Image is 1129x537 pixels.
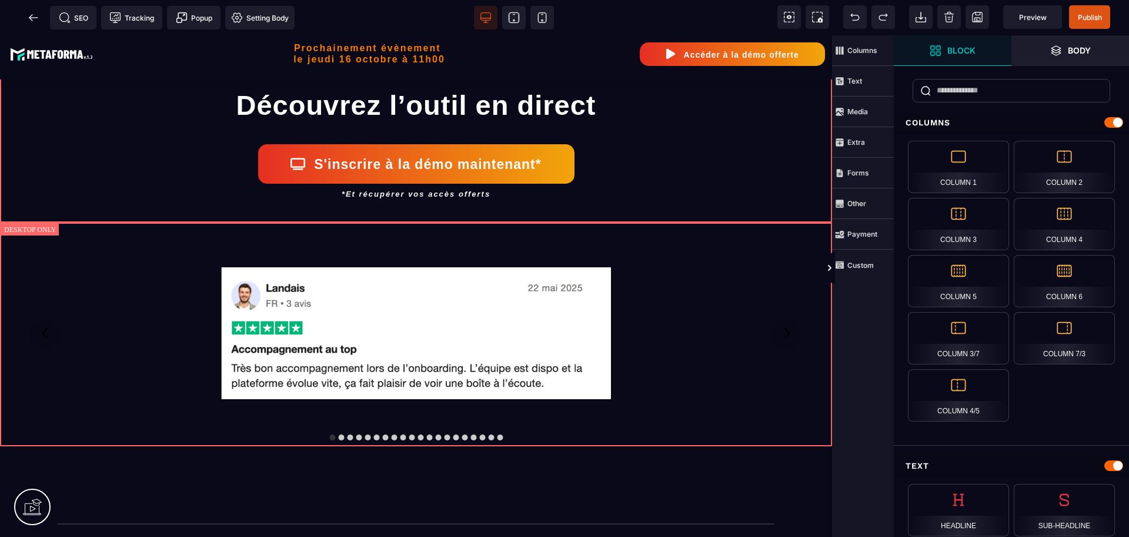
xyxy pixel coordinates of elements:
strong: Other [847,199,866,208]
span: Toggle Views [894,251,906,286]
div: Column 3/7 [908,312,1009,364]
h2: Prochainement évènement le jeudi 16 octobre à 11h00 [99,7,640,31]
img: d590737c0167e70067d76a389b3a1e60_Capture_d%E2%80%99e%CC%81cran_2025-10-10_a%CC%80_15.57.12.png [221,232,611,363]
span: View desktop [474,6,497,29]
span: Redo [871,5,895,29]
span: Favicon [225,6,295,29]
span: Seo meta data [50,6,96,29]
strong: Columns [847,46,877,55]
div: Column 3 [908,198,1009,250]
span: View mobile [530,6,554,29]
span: Tracking [109,12,154,24]
div: Columns [894,112,1129,134]
span: Custom Block [832,250,894,280]
span: Open Blocks [894,35,1011,66]
div: Headline [908,484,1009,536]
button: S'inscrire à la démo maintenant* [258,109,574,148]
span: Preview [1019,13,1047,22]
span: Create Alert Modal [167,6,221,29]
span: Extra [832,127,894,158]
span: Save [966,5,989,29]
span: Save [1069,5,1110,29]
span: Popup [176,12,212,24]
span: Media [832,97,894,127]
div: Column 4/5 [908,369,1009,422]
span: Undo [843,5,867,29]
div: Column 5 [908,255,1009,307]
div: Column 1 [908,141,1009,193]
strong: Body [1068,46,1091,55]
span: Forms [832,158,894,188]
span: Screenshot [806,5,829,29]
h1: Découvrez l’outil en direct [18,48,814,92]
div: Column 7/3 [1014,312,1115,364]
button: Diapositive précédente [29,284,60,314]
img: 8fa9e2e868b1947d56ac74b6bb2c0e33_logo-meta-v1-2.fcd3b35b.svg [10,10,96,28]
span: Tracking code [101,6,162,29]
span: View tablet [502,6,526,29]
strong: Text [847,77,862,85]
strong: Custom [847,261,874,270]
div: Sub-headline [1014,484,1115,536]
div: Column 6 [1014,255,1115,307]
span: Publish [1078,13,1102,22]
i: *Et récupérer vos accès offerts [342,154,490,163]
span: Setting Body [231,12,289,24]
span: Other [832,188,894,219]
strong: Forms [847,168,869,177]
span: Columns [832,35,894,66]
span: View components [777,5,801,29]
span: Back [22,6,45,29]
strong: Extra [847,138,865,147]
strong: Media [847,107,868,116]
span: Payment [832,219,894,250]
span: Clear [937,5,961,29]
span: Text [832,66,894,97]
button: Accéder à la démo offerte [640,7,825,31]
span: SEO [59,12,88,24]
div: Column 4 [1014,198,1115,250]
button: Diapositive suivante [772,284,803,314]
div: Column 2 [1014,141,1115,193]
span: Open Import Webpage [909,5,933,29]
span: Preview [1003,5,1062,29]
strong: Payment [847,230,877,238]
div: Text [894,455,1129,477]
span: Open Layers [1011,35,1129,66]
strong: Block [947,46,976,55]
